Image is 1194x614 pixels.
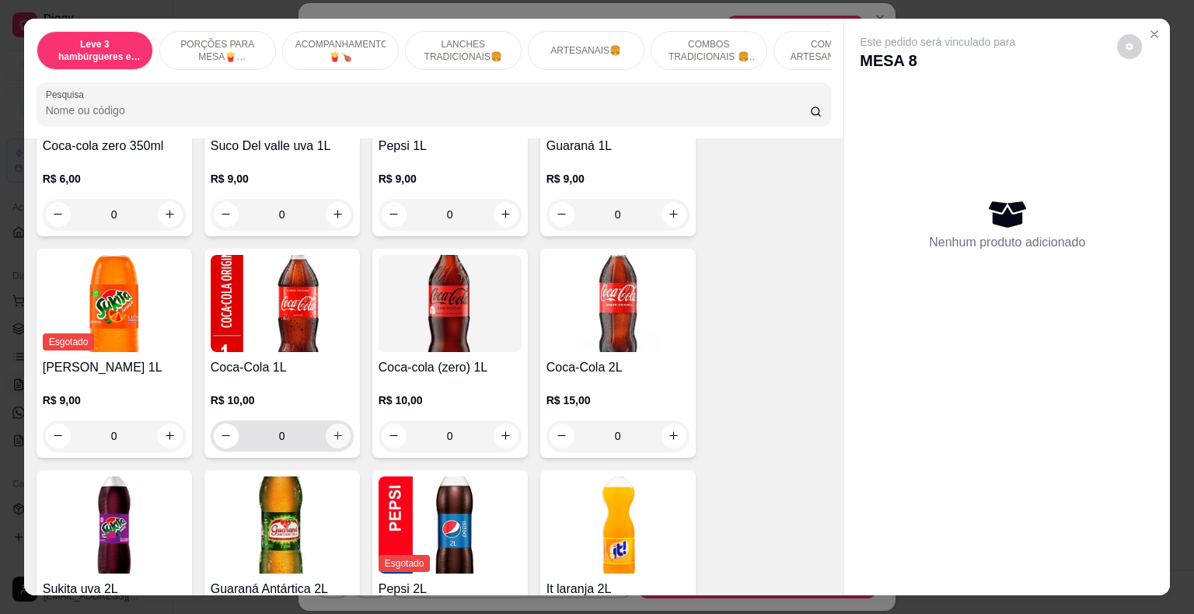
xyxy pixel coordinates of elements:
img: product-image [546,476,690,574]
button: decrease-product-quantity [214,424,239,448]
button: increase-product-quantity [158,424,183,448]
h4: Coca-cola zero 350ml [43,137,186,155]
input: Pesquisa [46,103,810,118]
h4: It laranja 2L [546,580,690,598]
p: COMBOS TRADICIONAIS 🍔🥤🍟 [664,38,754,63]
button: decrease-product-quantity [46,202,71,227]
p: PORÇÕES PARA MESA🍟(indisponível pra delivery) [173,38,263,63]
p: R$ 9,00 [211,171,354,187]
button: decrease-product-quantity [382,202,407,227]
button: decrease-product-quantity [214,202,239,227]
p: Leve 3 hambúrgueres e economize [50,38,140,63]
p: R$ 9,00 [379,171,522,187]
button: decrease-product-quantity [1117,34,1142,59]
button: increase-product-quantity [662,424,686,448]
p: R$ 15,00 [546,392,690,408]
img: product-image [379,476,522,574]
img: product-image [211,255,354,352]
p: R$ 6,00 [43,171,186,187]
button: increase-product-quantity [662,202,686,227]
img: product-image [43,255,186,352]
p: Este pedido será vinculado para [860,34,1015,50]
h4: Suco Del valle uva 1L [211,137,354,155]
label: Pesquisa [46,88,89,101]
h4: Pepsi 2L [379,580,522,598]
p: R$ 9,00 [43,392,186,408]
h4: Coca-cola (zero) 1L [379,358,522,377]
h4: Guaraná Antártica 2L [211,580,354,598]
h4: Sukita uva 2L [43,580,186,598]
p: COMBOS ARTESANAIS🍔🍟🥤 [787,38,877,63]
p: ACOMPANHAMENTOS🍟🍗 [295,38,386,63]
button: increase-product-quantity [326,424,351,448]
button: Close [1142,22,1167,47]
button: increase-product-quantity [494,202,518,227]
button: increase-product-quantity [158,202,183,227]
p: R$ 10,00 [379,392,522,408]
button: decrease-product-quantity [550,424,574,448]
p: MESA 8 [860,50,1015,72]
img: product-image [379,255,522,352]
button: decrease-product-quantity [382,424,407,448]
span: Esgotado [379,555,431,572]
h4: Guaraná 1L [546,137,690,155]
p: R$ 9,00 [546,171,690,187]
h4: [PERSON_NAME] 1L [43,358,186,377]
button: decrease-product-quantity [46,424,71,448]
p: ARTESANAIS🍔 [550,44,621,57]
img: product-image [211,476,354,574]
img: product-image [43,476,186,574]
button: increase-product-quantity [494,424,518,448]
h4: Pepsi 1L [379,137,522,155]
button: decrease-product-quantity [550,202,574,227]
h4: Coca-Cola 1L [211,358,354,377]
p: LANCHES TRADICIONAIS🍔 [418,38,508,63]
button: increase-product-quantity [326,202,351,227]
img: product-image [546,255,690,352]
span: Esgotado [43,333,95,351]
p: R$ 10,00 [211,392,354,408]
h4: Coca-Cola 2L [546,358,690,377]
p: Nenhum produto adicionado [929,233,1085,252]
